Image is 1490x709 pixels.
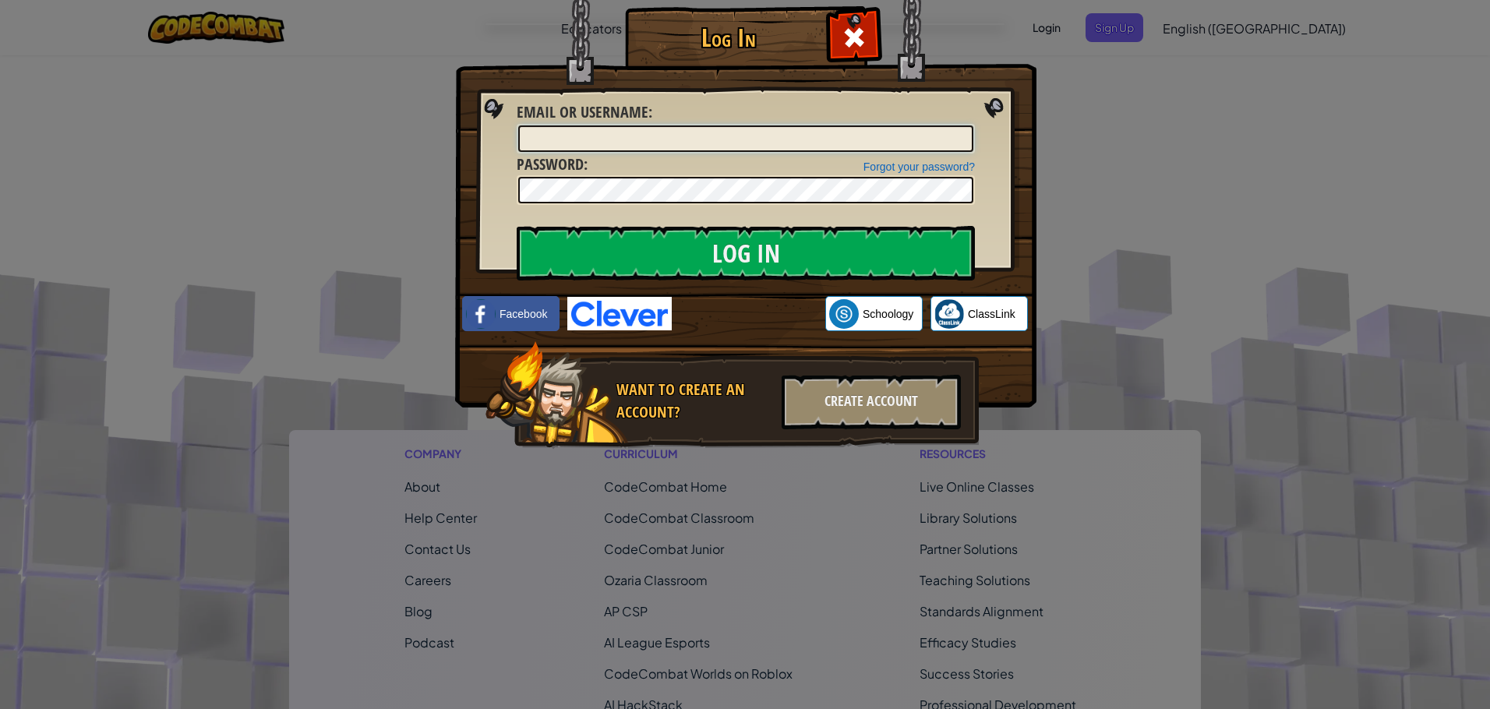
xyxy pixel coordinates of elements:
span: Facebook [500,306,547,322]
img: schoology.png [829,299,859,329]
span: Email or Username [517,101,648,122]
input: Log In [517,226,975,280]
h1: Log In [629,24,828,51]
div: Create Account [782,375,961,429]
span: Schoology [863,306,913,322]
span: Password [517,153,584,175]
img: classlink-logo-small.png [934,299,964,329]
img: clever-logo-blue.png [567,297,672,330]
label: : [517,101,652,124]
div: Want to create an account? [616,379,772,423]
a: Forgot your password? [863,160,975,173]
iframe: Sign in with Google Button [672,297,825,331]
label: : [517,153,588,176]
img: facebook_small.png [466,299,496,329]
span: ClassLink [968,306,1015,322]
